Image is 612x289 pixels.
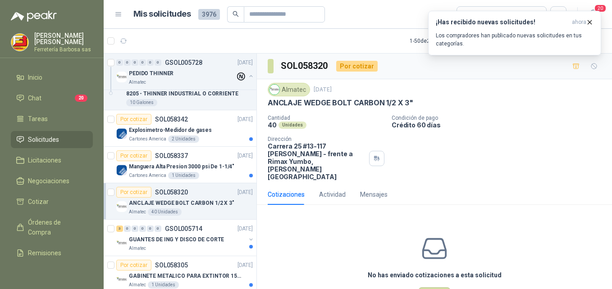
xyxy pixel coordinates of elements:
[11,34,28,51] img: Company Logo
[237,152,253,160] p: [DATE]
[116,128,127,139] img: Company Logo
[11,193,93,210] a: Cotizar
[129,172,166,179] p: Cartones America
[28,176,69,186] span: Negociaciones
[281,59,329,73] h3: SOL058320
[155,189,188,195] p: SOL058320
[34,47,93,52] p: Ferretería Barbosa sas
[28,248,61,258] span: Remisiones
[155,116,188,122] p: SOL058342
[132,59,138,66] div: 0
[116,165,127,176] img: Company Logo
[116,223,255,252] a: 3 0 0 0 0 0 GSOL005714[DATE] Company LogoGUANTES DE ING Y DISCO DE CORTEAlmatec
[129,135,166,143] p: Cartones America
[129,235,224,244] p: GUANTES DE ING Y DISCO DE CORTE
[104,147,256,183] a: Por cotizarSOL058337[DATE] Company LogoManguera Alta Presion 3000 psi De 1-1/4"Cartones America1 ...
[428,11,601,55] button: ¡Has recibido nuevas solicitudes!ahora Los compradores han publicado nuevas solicitudes en tus ca...
[34,32,93,45] p: [PERSON_NAME] [PERSON_NAME]
[124,226,131,232] div: 0
[237,115,253,124] p: [DATE]
[11,90,93,107] a: Chat20
[165,226,202,232] p: GSOL005714
[268,136,365,142] p: Dirección
[11,265,93,282] a: Configuración
[148,208,182,216] div: 40 Unidades
[129,281,146,289] p: Almatec
[336,61,378,72] div: Por cotizar
[237,188,253,197] p: [DATE]
[129,208,146,216] p: Almatec
[155,153,188,159] p: SOL058337
[269,85,279,95] img: Company Logo
[410,34,468,48] div: 1 - 50 de 2064
[147,226,154,232] div: 0
[268,115,384,121] p: Cantidad
[594,4,607,13] span: 20
[129,163,234,171] p: Manguera Alta Presion 3000 psi De 1-1/4"
[124,59,131,66] div: 0
[11,11,57,22] img: Logo peakr
[116,72,127,82] img: Company Logo
[268,190,305,199] div: Cotizaciones
[237,261,253,270] p: [DATE]
[392,115,608,121] p: Condición de pago
[129,79,146,86] p: Almatec
[233,11,239,17] span: search
[368,270,502,280] h3: No has enviado cotizaciones a esta solicitud
[132,226,138,232] div: 0
[133,8,191,21] h1: Mis solicitudes
[116,59,123,66] div: 0
[28,93,41,103] span: Chat
[104,110,256,147] a: Por cotizarSOL058342[DATE] Company LogoExplosimetro-Medidor de gasesCartones America2 Unidades
[126,90,238,98] p: 8205 - THINNER INDUSTRIAL O CORRIENTE
[116,114,151,125] div: Por cotizar
[268,83,310,96] div: Almatec
[116,274,127,285] img: Company Logo
[462,9,481,19] div: Todas
[165,59,202,66] p: GSOL005728
[28,155,61,165] span: Licitaciones
[116,57,255,86] a: 0 0 0 0 0 0 GSOL005728[DATE] Company LogoPEDIDO THINNERAlmatec
[75,95,87,102] span: 20
[268,98,413,108] p: ANCLAJE WEDGE BOLT CARBON 1/2 X 3"
[129,69,174,78] p: PEDIDO THINNER
[11,69,93,86] a: Inicio
[155,226,161,232] div: 0
[572,18,586,26] span: ahora
[148,281,179,289] div: 1 Unidades
[129,199,234,208] p: ANCLAJE WEDGE BOLT CARBON 1/2 X 3"
[116,226,123,232] div: 3
[11,172,93,190] a: Negociaciones
[11,244,93,262] a: Remisiones
[104,74,256,110] a: CerradoSOL0583558205 - THINNER INDUSTRIAL O CORRIENTE10 Galones
[168,172,199,179] div: 1 Unidades
[129,126,212,135] p: Explosimetro-Medidor de gases
[139,59,146,66] div: 0
[28,72,42,82] span: Inicio
[28,135,59,144] span: Solicitudes
[436,32,594,48] p: Los compradores han publicado nuevas solicitudes en tus categorías.
[139,226,146,232] div: 0
[268,121,277,129] p: 40
[268,142,365,181] p: Carrera 25 #13-117 [PERSON_NAME] - frente a Rimax Yumbo , [PERSON_NAME][GEOGRAPHIC_DATA]
[129,272,241,280] p: GABINETE METALICO PARA EXTINTOR 15 LB DE CO2
[392,121,608,129] p: Crédito 60 días
[237,225,253,233] p: [DATE]
[168,135,199,143] div: 2 Unidades
[155,262,188,268] p: SOL058305
[116,187,151,198] div: Por cotizar
[129,245,146,252] p: Almatec
[116,150,151,161] div: Por cotizar
[237,59,253,67] p: [DATE]
[116,260,151,271] div: Por cotizar
[28,217,84,237] span: Órdenes de Compra
[104,183,256,220] a: Por cotizarSOL058320[DATE] Company LogoANCLAJE WEDGE BOLT CARBON 1/2 X 3"Almatec40 Unidades
[319,190,346,199] div: Actividad
[11,131,93,148] a: Solicitudes
[155,59,161,66] div: 0
[436,18,568,26] h3: ¡Has recibido nuevas solicitudes!
[198,9,220,20] span: 3976
[147,59,154,66] div: 0
[116,201,127,212] img: Company Logo
[314,86,332,94] p: [DATE]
